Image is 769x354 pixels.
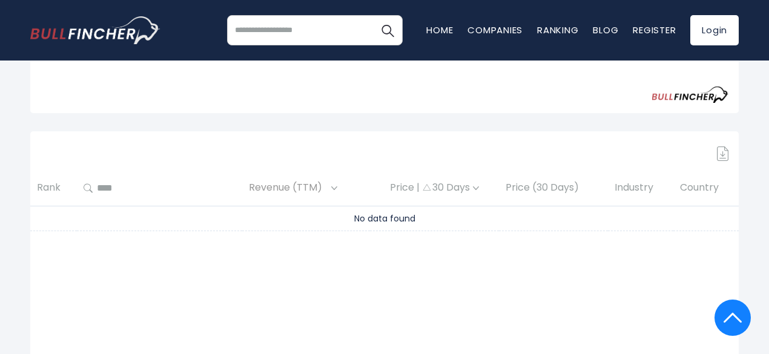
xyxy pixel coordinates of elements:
td: No data found [30,206,739,231]
img: bullfincher logo [30,16,160,44]
button: Search [372,15,403,45]
a: Go to homepage [30,16,160,44]
span: Revenue (TTM) [249,179,328,197]
a: Companies [467,24,523,36]
th: Price (30 Days) [499,171,608,206]
a: Home [426,24,453,36]
div: Price | 30 Days [377,182,492,194]
a: Login [690,15,739,45]
th: Rank [30,171,77,206]
a: Blog [593,24,618,36]
a: Ranking [537,24,578,36]
a: Register [633,24,676,36]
